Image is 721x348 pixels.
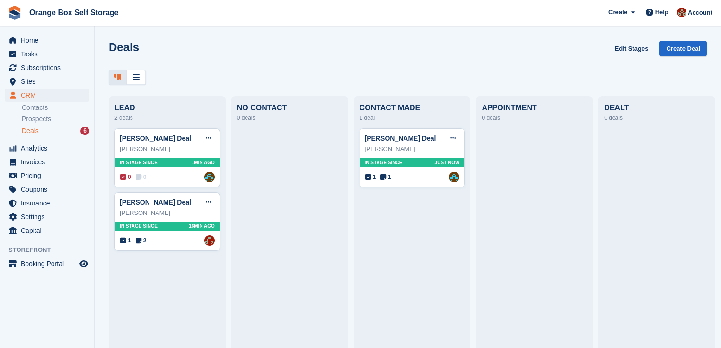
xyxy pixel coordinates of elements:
div: DEALT [604,104,710,112]
a: Edit Stages [611,41,652,56]
span: Insurance [21,196,78,210]
span: Capital [21,224,78,237]
span: In stage since [120,159,158,166]
span: Create [608,8,627,17]
div: CONTACT MADE [360,104,465,112]
a: [PERSON_NAME] Deal [365,134,436,142]
div: [PERSON_NAME] [120,208,215,218]
span: Coupons [21,183,78,196]
a: Orange Box Self Storage [26,5,123,20]
a: Create Deal [659,41,707,56]
a: menu [5,89,89,102]
div: 0 deals [237,112,343,124]
span: In stage since [120,223,158,230]
a: menu [5,75,89,88]
a: Contacts [22,103,89,112]
span: Just now [435,159,460,166]
div: [PERSON_NAME] [120,144,215,154]
a: menu [5,61,89,74]
div: 0 deals [482,112,587,124]
a: menu [5,155,89,169]
span: Storefront [9,245,94,255]
a: Preview store [78,258,89,269]
img: Wayne Ball [204,235,215,246]
span: 2 [136,236,147,245]
span: Tasks [21,47,78,61]
a: menu [5,196,89,210]
span: Pricing [21,169,78,182]
img: Mike [449,172,459,182]
span: Sites [21,75,78,88]
span: Subscriptions [21,61,78,74]
a: Deals 6 [22,126,89,136]
span: Prospects [22,115,51,124]
div: NO CONTACT [237,104,343,112]
div: 2 deals [114,112,220,124]
span: In stage since [365,159,403,166]
span: Account [688,8,712,18]
a: menu [5,34,89,47]
span: 1MIN AGO [192,159,215,166]
a: Prospects [22,114,89,124]
a: menu [5,257,89,270]
div: 0 deals [604,112,710,124]
span: Analytics [21,142,78,155]
div: LEAD [114,104,220,112]
span: Help [655,8,668,17]
a: menu [5,47,89,61]
a: menu [5,142,89,155]
img: Mike [204,172,215,182]
img: stora-icon-8386f47178a22dfd0bd8f6a31ec36ba5ce8667c1dd55bd0f319d3a0aa187defe.svg [8,6,22,20]
a: menu [5,183,89,196]
a: menu [5,224,89,237]
span: Deals [22,126,39,135]
a: menu [5,169,89,182]
span: 1 [120,236,131,245]
span: Home [21,34,78,47]
span: 1 [380,173,391,181]
a: menu [5,210,89,223]
span: 0 [136,173,147,181]
div: APPOINTMENT [482,104,587,112]
span: 1 [365,173,376,181]
a: [PERSON_NAME] Deal [120,134,191,142]
div: [PERSON_NAME] [365,144,460,154]
span: Settings [21,210,78,223]
h1: Deals [109,41,139,54]
div: 1 deal [360,112,465,124]
span: 16MIN AGO [189,223,215,230]
span: Booking Portal [21,257,78,270]
span: Invoices [21,155,78,169]
a: [PERSON_NAME] Deal [120,198,191,206]
span: 0 [120,173,131,181]
img: Wayne Ball [677,8,686,17]
span: CRM [21,89,78,102]
div: 6 [80,127,89,135]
